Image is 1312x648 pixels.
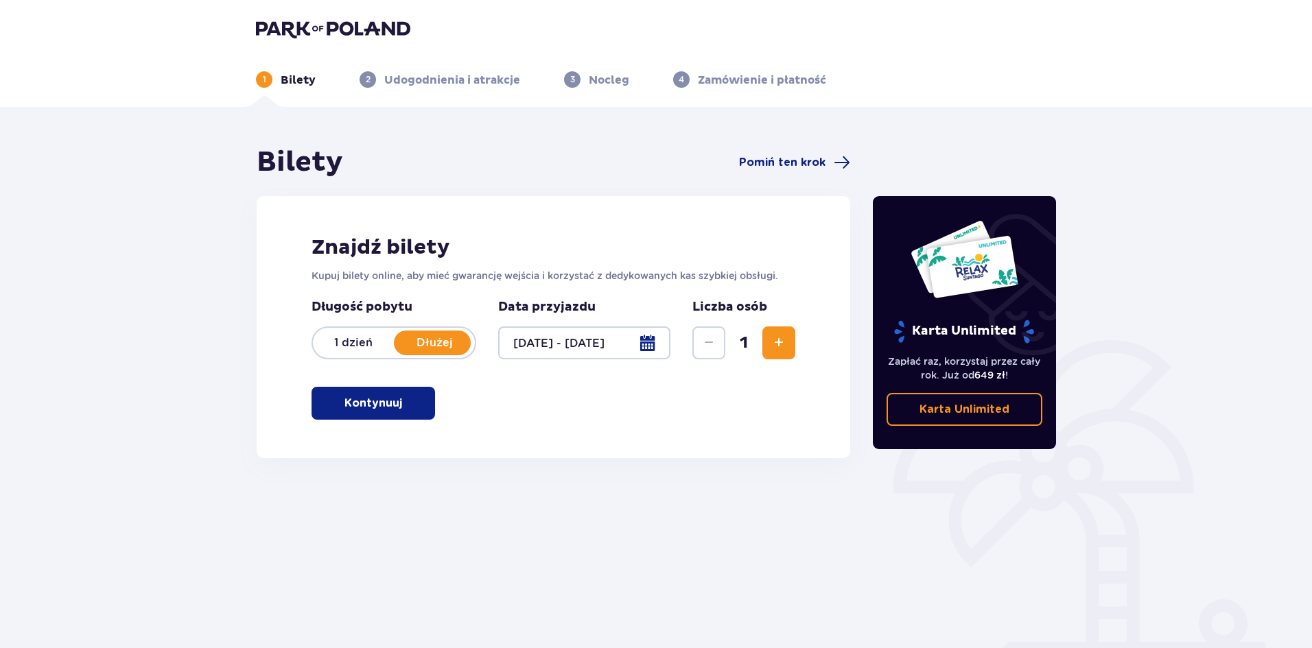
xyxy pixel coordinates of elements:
p: Kupuj bilety online, aby mieć gwarancję wejścia i korzystać z dedykowanych kas szybkiej obsługi. [312,269,795,283]
p: 1 [263,73,266,86]
span: 1 [728,333,760,353]
p: Kontynuuj [344,396,402,411]
button: Zwiększ [762,326,795,359]
p: 1 dzień [313,335,394,350]
p: 4 [679,73,684,86]
div: 2Udogodnienia i atrakcje [360,71,520,88]
p: Nocleg [589,73,629,88]
div: 1Bilety [256,71,316,88]
a: Pomiń ten krok [739,154,850,171]
p: Długość pobytu [312,299,476,315]
p: Zamówienie i płatność [698,73,826,88]
img: Dwie karty całoroczne do Suntago z napisem 'UNLIMITED RELAX', na białym tle z tropikalnymi liśćmi... [910,219,1019,299]
h2: Znajdź bilety [312,235,795,261]
p: Liczba osób [692,299,767,315]
h1: Bilety [257,145,343,180]
div: 4Zamówienie i płatność [673,71,826,88]
a: Karta Unlimited [887,393,1043,426]
button: Zmniejsz [692,326,725,359]
img: Park of Poland logo [256,19,410,38]
p: Data przyjazdu [498,299,596,315]
p: Bilety [281,73,316,88]
p: Dłużej [394,335,475,350]
p: Karta Unlimited [893,320,1035,344]
button: Kontynuuj [312,387,435,420]
p: 2 [366,73,371,86]
p: Zapłać raz, korzystaj przez cały rok. Już od ! [887,355,1043,382]
p: 3 [570,73,575,86]
p: Udogodnienia i atrakcje [384,73,520,88]
span: Pomiń ten krok [739,155,825,170]
p: Karta Unlimited [919,402,1009,417]
span: 649 zł [974,370,1005,381]
div: 3Nocleg [564,71,629,88]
